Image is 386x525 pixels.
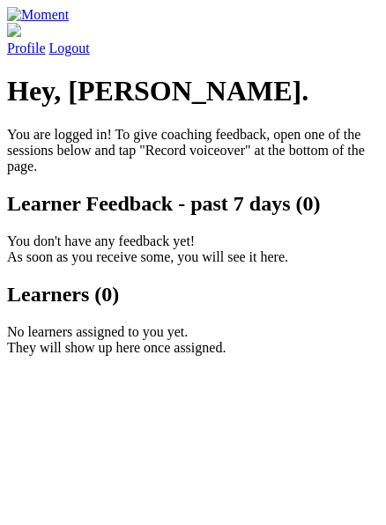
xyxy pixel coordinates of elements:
[7,23,21,37] img: default_avatar-b4e2223d03051bc43aaaccfb402a43260a3f17acc7fafc1603fdf008d6cba3c9.png
[7,23,379,55] a: Profile
[7,283,379,307] h2: Learners (0)
[7,192,379,216] h2: Learner Feedback - past 7 days (0)
[7,324,379,356] p: No learners assigned to you yet. They will show up here once assigned.
[7,233,379,265] p: You don't have any feedback yet! As soon as you receive some, you will see it here.
[49,41,90,55] a: Logout
[7,127,379,174] p: You are logged in! To give coaching feedback, open one of the sessions below and tap "Record voic...
[7,7,69,23] img: Moment
[7,75,379,107] h1: Hey, [PERSON_NAME].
